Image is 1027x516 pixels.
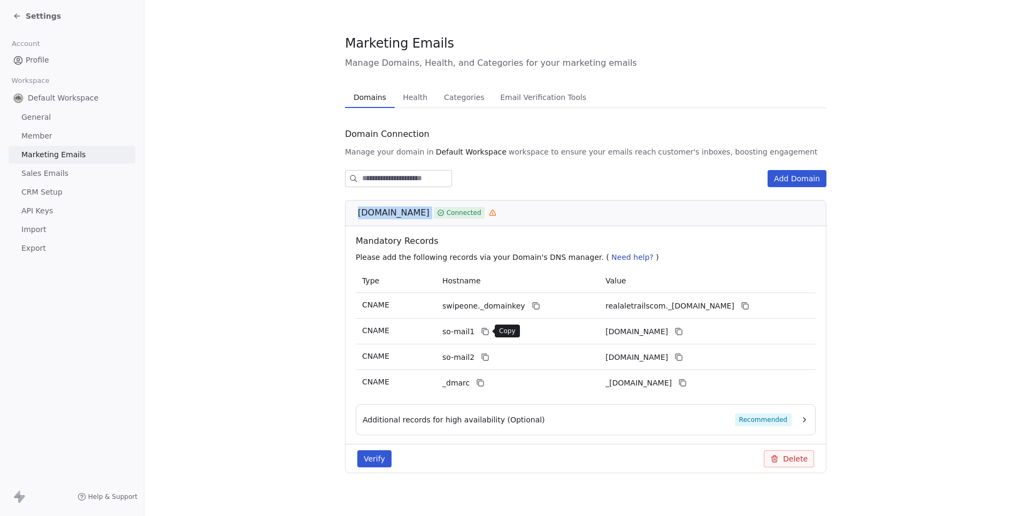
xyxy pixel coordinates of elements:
a: Help & Support [78,492,137,501]
span: Import [21,224,46,235]
a: Import [9,221,135,238]
span: Profile [26,55,49,66]
span: Email Verification Tools [496,90,591,105]
span: CNAME [362,326,389,335]
span: Export [21,243,46,254]
span: Mandatory Records [356,235,820,248]
span: Marketing Emails [21,149,86,160]
span: Default Workspace [28,93,98,103]
span: CNAME [362,352,389,360]
img: realaletrail-logo.png [13,93,24,103]
span: Hostname [442,276,481,285]
span: Recommended [735,413,792,426]
a: API Keys [9,202,135,220]
button: Delete [764,450,814,467]
a: Member [9,127,135,145]
span: workspace to ensure your emails reach [509,147,656,157]
span: _dmarc.swipeone.email [606,378,672,389]
span: Connected [447,208,481,218]
span: Marketing Emails [345,35,454,51]
span: Categories [440,90,488,105]
a: CRM Setup [9,183,135,201]
span: General [21,112,51,123]
span: CNAME [362,301,389,309]
span: Additional records for high availability (Optional) [363,414,545,425]
span: Account [7,36,44,52]
button: Additional records for high availability (Optional)Recommended [363,413,809,426]
span: Settings [26,11,61,21]
p: Copy [499,327,516,335]
span: Domains [349,90,390,105]
a: General [9,109,135,126]
span: realaletrailscom._domainkey.swipeone.email [606,301,734,312]
button: Verify [357,450,392,467]
span: [DOMAIN_NAME] [358,206,430,219]
span: API Keys [21,205,53,217]
span: Member [21,130,52,142]
span: so-mail1 [442,326,474,337]
span: Manage Domains, Health, and Categories for your marketing emails [345,57,826,70]
span: _dmarc [442,378,470,389]
a: Marketing Emails [9,146,135,164]
span: customer's inboxes, boosting engagement [658,147,817,157]
span: Need help? [611,253,654,261]
a: Sales Emails [9,165,135,182]
span: CRM Setup [21,187,63,198]
span: Default Workspace [436,147,507,157]
span: swipeone._domainkey [442,301,525,312]
span: Health [398,90,432,105]
span: Sales Emails [21,168,68,179]
span: realaletrailscom2.swipeone.email [606,352,668,363]
span: Value [606,276,626,285]
a: Export [9,240,135,257]
span: so-mail2 [442,352,474,363]
span: realaletrailscom1.swipeone.email [606,326,668,337]
span: CNAME [362,378,389,386]
span: Domain Connection [345,128,430,141]
p: Please add the following records via your Domain's DNS manager. ( ) [356,252,820,263]
button: Add Domain [768,170,826,187]
span: Help & Support [88,492,137,501]
a: Settings [13,11,61,21]
span: Manage your domain in [345,147,434,157]
span: Workspace [7,73,54,89]
p: Type [362,275,430,287]
a: Profile [9,51,135,69]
